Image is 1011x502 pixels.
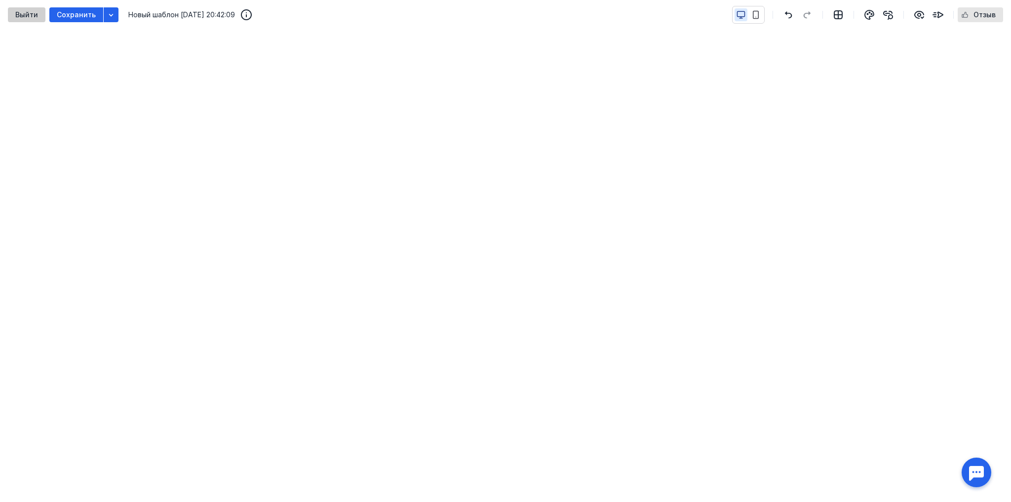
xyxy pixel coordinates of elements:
[958,7,1003,22] button: Отзыв
[8,7,45,22] button: Выйти
[15,11,38,19] span: Выйти
[49,7,103,22] button: Сохранить
[57,11,96,19] span: Сохранить
[973,11,996,19] span: Отзыв
[128,10,235,20] span: Новый шаблон [DATE] 20:42:09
